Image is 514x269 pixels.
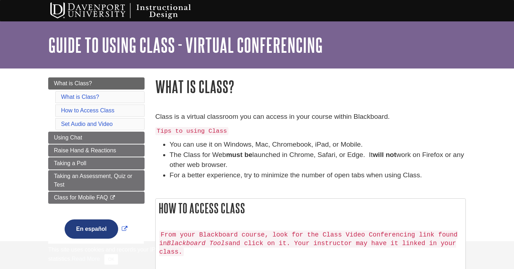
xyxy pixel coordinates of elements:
a: What is Class? [48,77,145,90]
div: Guide Page Menu [48,77,145,251]
a: Using Chat [48,132,145,144]
a: Class for Mobile FAQ [48,192,145,204]
em: Blackboard Tools [167,240,229,247]
strong: must be [226,151,253,158]
code: Tips to using Class [155,127,228,135]
a: Set Audio and Video [61,121,113,127]
a: Guide to Using Class - Virtual Conferencing [48,34,323,56]
span: Raise Hand & Reactions [54,147,116,153]
li: The Class for Web launched in Chrome, Safari, or Edge. It work on Firefox or any other web browser. [170,150,466,171]
span: What is Class? [54,80,92,86]
a: How to Access Class [61,107,114,113]
span: Taking a Poll [54,160,86,166]
span: Taking an Assessment, Quiz or Test [54,173,132,188]
img: Davenport University Instructional Design [45,2,216,20]
a: Taking a Poll [48,157,145,169]
h1: What is Class? [155,77,466,96]
a: Taking an Assessment, Quiz or Test [48,170,145,191]
strong: will not [373,151,396,158]
span: Class for Mobile FAQ [54,194,108,201]
a: Link opens in new window [63,226,129,232]
i: This link opens in a new window [110,196,116,200]
a: What is Class? [61,94,99,100]
h2: How to Access Class [156,199,465,218]
span: Using Chat [54,134,82,141]
code: From your Blackboard course, look for the Class Video Conferencing link found in and click on it.... [159,230,458,256]
button: En español [65,219,118,239]
li: For a better experience, try to minimize the number of open tabs when using Class. [170,170,466,181]
li: You can use it on Windows, Mac, Chromebook, iPad, or Mobile. [170,139,466,150]
p: Class is a virtual classroom you can access in your course within Blackboard. [155,112,466,122]
a: Raise Hand & Reactions [48,144,145,157]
